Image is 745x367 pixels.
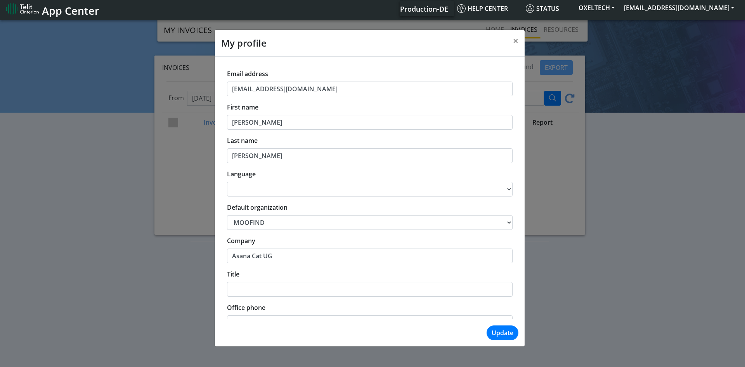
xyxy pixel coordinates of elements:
span: App Center [42,3,99,18]
label: Company [227,236,255,245]
img: logo-telit-cinterion-gw-new.png [6,3,39,15]
label: Email address [227,69,268,78]
label: Office phone [227,303,265,312]
a: App Center [6,0,98,17]
a: Help center [454,1,523,16]
img: knowledge.svg [457,4,466,13]
button: [EMAIL_ADDRESS][DOMAIN_NAME] [619,1,739,15]
button: OXELTECH [574,1,619,15]
label: Last name [227,136,258,145]
span: × [513,34,518,47]
label: Default organization [227,203,288,212]
a: Your current platform instance [400,1,448,16]
h4: My profile [221,36,267,50]
label: Language [227,169,256,179]
img: status.svg [526,4,534,13]
label: Title [227,270,239,279]
a: Status [523,1,574,16]
button: Update [487,325,518,340]
label: First name [227,103,258,112]
span: Production-DE [400,4,448,14]
span: Help center [457,4,508,13]
span: Status [526,4,559,13]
